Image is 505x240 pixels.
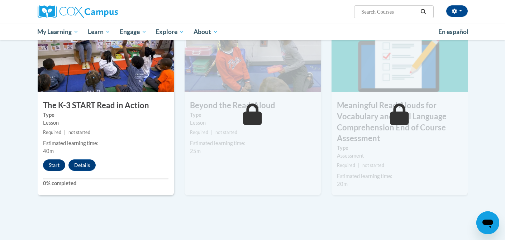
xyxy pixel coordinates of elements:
[83,24,115,40] a: Learn
[189,24,223,40] a: About
[194,28,218,36] span: About
[156,28,184,36] span: Explore
[190,130,208,135] span: Required
[337,152,462,160] div: Assessment
[43,159,65,171] button: Start
[185,20,321,92] img: Course Image
[43,111,168,119] label: Type
[43,148,54,154] span: 40m
[37,28,78,36] span: My Learning
[190,111,315,119] label: Type
[418,8,429,16] button: Search
[358,163,359,168] span: |
[446,5,468,17] button: Account Settings
[115,24,151,40] a: Engage
[215,130,237,135] span: not started
[337,144,462,152] label: Type
[27,24,478,40] div: Main menu
[38,20,174,92] img: Course Image
[190,139,315,147] div: Estimated learning time:
[64,130,66,135] span: |
[33,24,84,40] a: My Learning
[190,119,315,127] div: Lesson
[43,139,168,147] div: Estimated learning time:
[438,28,468,35] span: En español
[337,172,462,180] div: Estimated learning time:
[43,179,168,187] label: 0% completed
[38,100,174,111] h3: The K-3 START Read in Action
[68,159,96,171] button: Details
[120,28,147,36] span: Engage
[361,8,418,16] input: Search Courses
[190,148,201,154] span: 25m
[68,130,90,135] span: not started
[43,119,168,127] div: Lesson
[332,100,468,144] h3: Meaningful Read Alouds for Vocabulary and Oral Language Comprehension End of Course Assessment
[185,100,321,111] h3: Beyond the Read-Aloud
[337,181,348,187] span: 20m
[211,130,213,135] span: |
[362,163,384,168] span: not started
[38,5,174,18] a: Cox Campus
[337,163,355,168] span: Required
[43,130,61,135] span: Required
[434,24,473,39] a: En español
[332,20,468,92] img: Course Image
[476,211,499,234] iframe: Button to launch messaging window
[88,28,110,36] span: Learn
[151,24,189,40] a: Explore
[38,5,118,18] img: Cox Campus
